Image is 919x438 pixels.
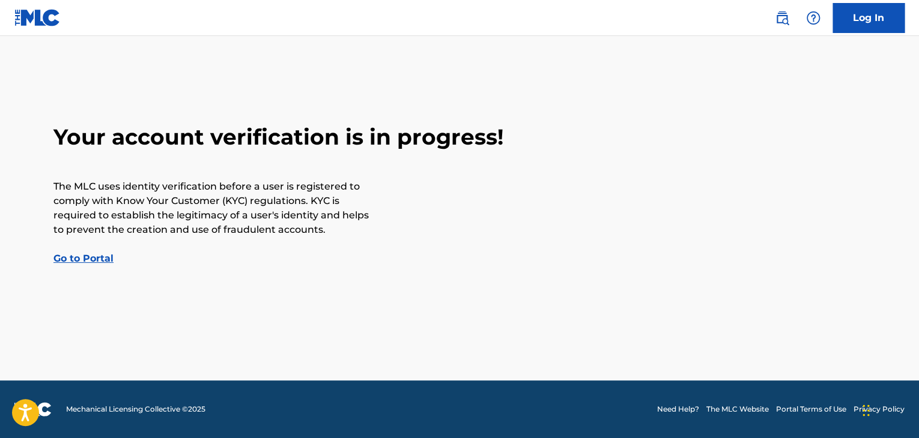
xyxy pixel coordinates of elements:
[770,6,794,30] a: Public Search
[859,380,919,438] iframe: Chat Widget
[801,6,825,30] div: Help
[776,404,846,415] a: Portal Terms of Use
[854,404,905,415] a: Privacy Policy
[706,404,769,415] a: The MLC Website
[53,124,866,151] h2: Your account verification is in progress!
[14,9,61,26] img: MLC Logo
[14,402,52,416] img: logo
[53,253,114,264] a: Go to Portal
[806,11,820,25] img: help
[833,3,905,33] a: Log In
[66,404,205,415] span: Mechanical Licensing Collective © 2025
[53,179,372,237] p: The MLC uses identity verification before a user is registered to comply with Know Your Customer ...
[657,404,699,415] a: Need Help?
[863,392,870,428] div: Drag
[775,11,789,25] img: search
